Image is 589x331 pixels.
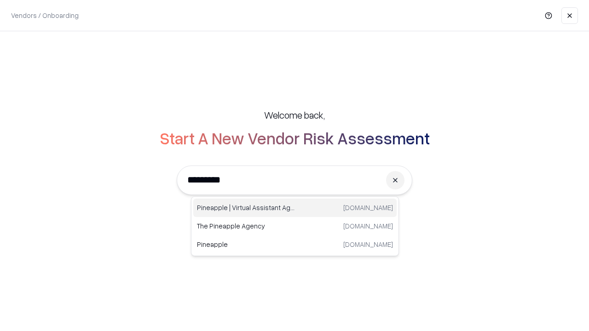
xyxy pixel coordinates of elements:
p: [DOMAIN_NAME] [343,240,393,249]
p: [DOMAIN_NAME] [343,221,393,231]
h5: Welcome back, [264,108,325,121]
p: Vendors / Onboarding [11,11,79,20]
p: [DOMAIN_NAME] [343,203,393,212]
h2: Start A New Vendor Risk Assessment [160,129,430,147]
p: Pineapple | Virtual Assistant Agency [197,203,295,212]
p: The Pineapple Agency [197,221,295,231]
div: Suggestions [191,196,399,256]
p: Pineapple [197,240,295,249]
